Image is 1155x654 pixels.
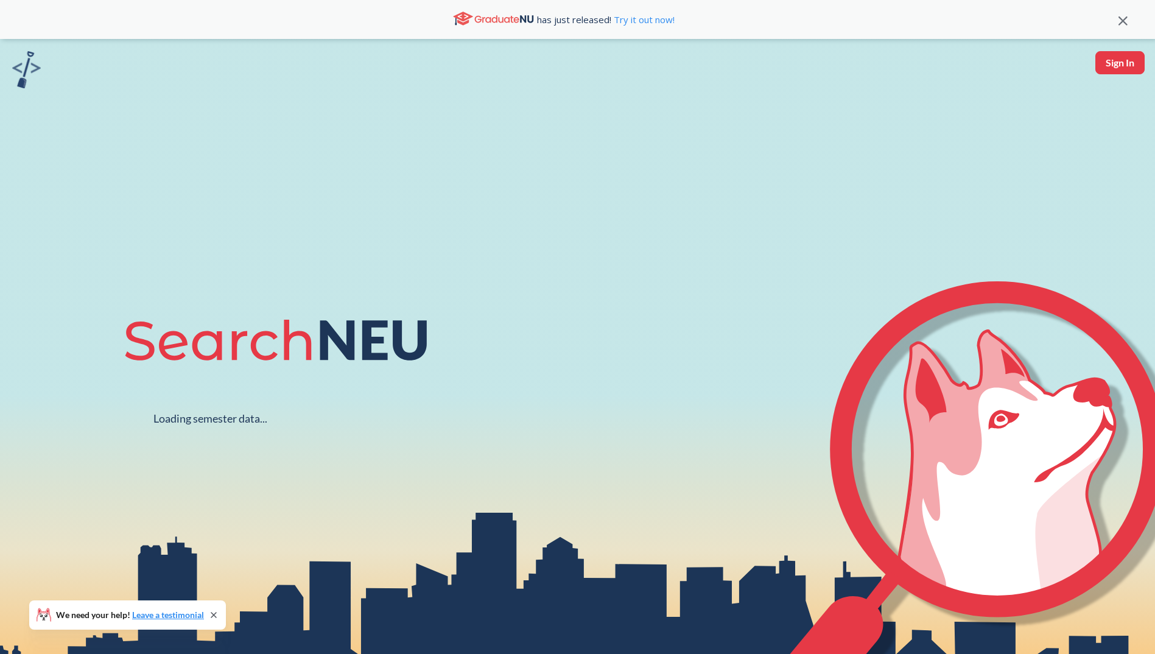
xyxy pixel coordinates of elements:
span: We need your help! [56,611,204,619]
img: sandbox logo [12,51,41,88]
a: sandbox logo [12,51,41,92]
a: Leave a testimonial [132,610,204,620]
div: Loading semester data... [153,412,267,426]
button: Sign In [1095,51,1145,74]
span: has just released! [537,13,675,26]
a: Try it out now! [611,13,675,26]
